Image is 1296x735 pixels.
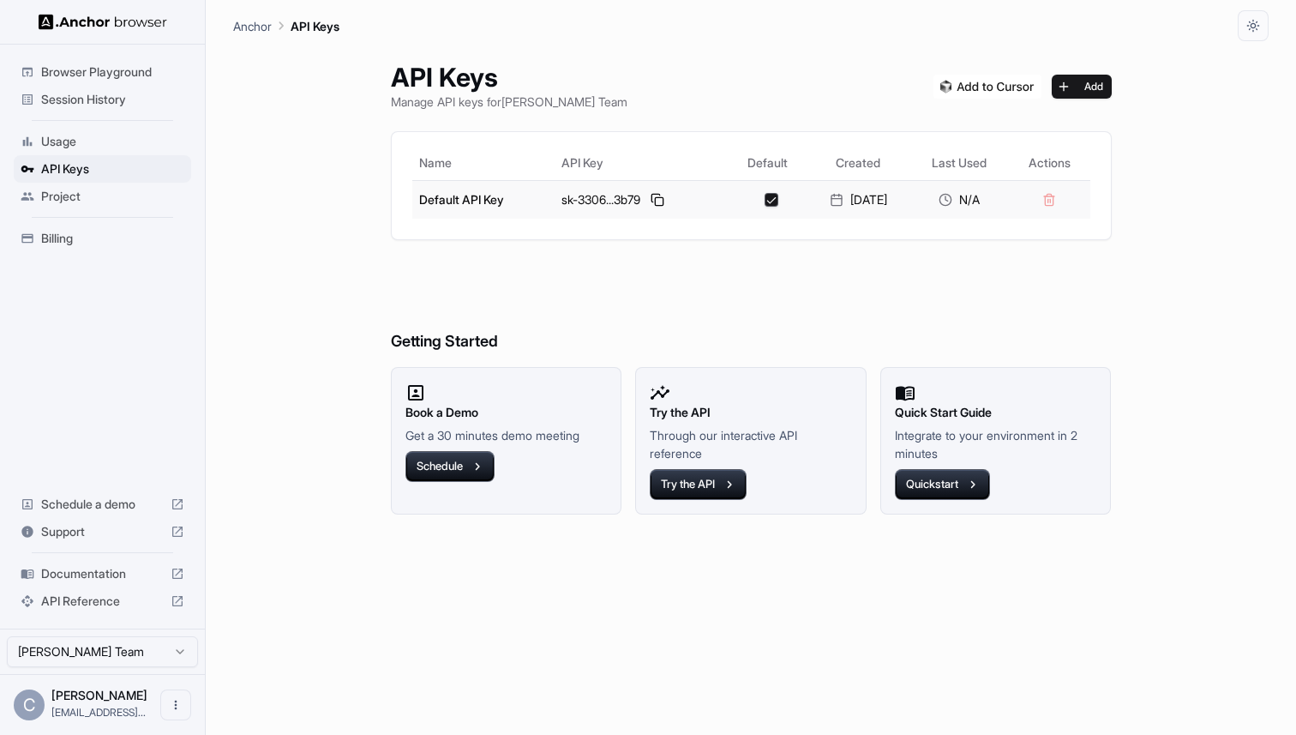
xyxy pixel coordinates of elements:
div: Project [14,183,191,210]
span: Conrad Bernath [51,688,147,702]
span: Schedule a demo [41,496,164,513]
div: Documentation [14,560,191,587]
p: API Keys [291,17,339,35]
span: Project [41,188,184,205]
td: Default API Key [412,180,555,219]
span: Browser Playground [41,63,184,81]
div: Billing [14,225,191,252]
p: Anchor [233,17,272,35]
div: API Reference [14,587,191,615]
div: C [14,690,45,720]
span: API Reference [41,593,164,610]
button: Copy API key [647,190,668,210]
nav: breadcrumb [233,16,339,35]
span: Usage [41,133,184,150]
th: Actions [1009,146,1089,180]
button: Open menu [160,690,191,720]
div: Session History [14,86,191,113]
h6: Getting Started [391,261,1112,354]
p: Get a 30 minutes demo meeting [405,426,608,444]
div: Usage [14,128,191,155]
div: Schedule a demo [14,491,191,518]
button: Quickstart [895,469,990,500]
button: Add [1052,75,1112,99]
h2: Book a Demo [405,403,608,422]
span: Documentation [41,565,164,582]
th: Created [807,146,909,180]
span: API Keys [41,160,184,178]
img: Add anchorbrowser MCP server to Cursor [933,75,1041,99]
span: Support [41,523,164,540]
div: Browser Playground [14,58,191,86]
button: Schedule [405,451,495,482]
span: cbernath@gmail.com [51,706,146,719]
h2: Try the API [650,403,852,422]
div: N/A [916,191,1002,208]
div: [DATE] [813,191,903,208]
span: Session History [41,91,184,108]
div: Support [14,518,191,545]
h1: API Keys [391,62,627,93]
th: API Key [555,146,729,180]
p: Integrate to your environment in 2 minutes [895,426,1097,462]
div: API Keys [14,155,191,183]
th: Default [729,146,807,180]
p: Manage API keys for [PERSON_NAME] Team [391,93,627,111]
div: sk-3306...3b79 [561,190,722,210]
img: Anchor Logo [39,14,167,30]
p: Through our interactive API reference [650,426,852,462]
h2: Quick Start Guide [895,403,1097,422]
span: Billing [41,230,184,247]
th: Name [412,146,555,180]
th: Last Used [909,146,1009,180]
button: Try the API [650,469,747,500]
